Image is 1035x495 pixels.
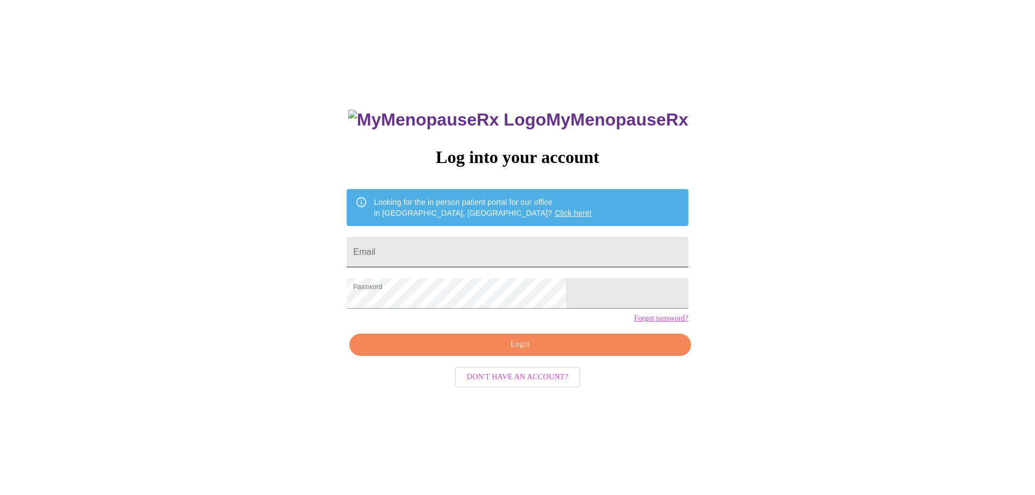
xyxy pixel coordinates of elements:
[455,367,580,388] button: Don't have an account?
[347,147,688,167] h3: Log into your account
[634,314,688,323] a: Forgot password?
[467,371,568,384] span: Don't have an account?
[349,334,691,356] button: Login
[348,110,688,130] h3: MyMenopauseRx
[348,110,546,130] img: MyMenopauseRx Logo
[452,372,583,381] a: Don't have an account?
[555,209,592,217] a: Click here!
[374,192,592,223] div: Looking for the in person patient portal for our office in [GEOGRAPHIC_DATA], [GEOGRAPHIC_DATA]?
[362,338,678,352] span: Login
